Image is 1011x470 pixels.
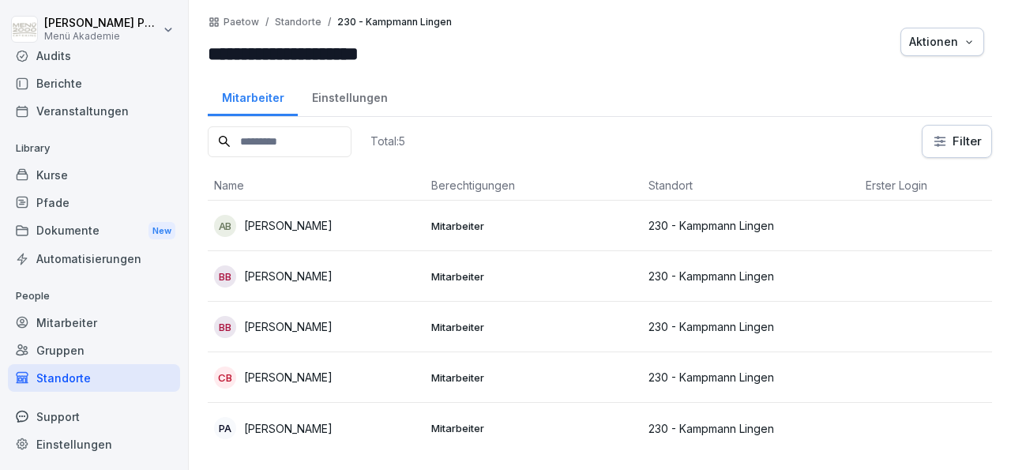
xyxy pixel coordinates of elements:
[328,17,331,28] p: /
[923,126,991,157] button: Filter
[370,133,405,149] p: Total: 5
[8,245,180,273] a: Automatisierungen
[244,318,333,335] p: [PERSON_NAME]
[8,364,180,392] a: Standorte
[44,17,160,30] p: [PERSON_NAME] Pätow
[214,367,236,389] div: CB
[275,17,321,28] p: Standorte
[932,133,982,149] div: Filter
[648,318,853,335] p: 230 - Kampmann Lingen
[8,431,180,458] a: Einstellungen
[431,370,636,385] p: Mitarbeiter
[214,417,236,439] div: PA
[214,215,236,237] div: AB
[8,309,180,337] a: Mitarbeiter
[8,189,180,216] a: Pfade
[8,42,180,70] a: Audits
[265,17,269,28] p: /
[244,268,333,284] p: [PERSON_NAME]
[8,403,180,431] div: Support
[214,316,236,338] div: BB
[648,420,853,437] p: 230 - Kampmann Lingen
[8,97,180,125] a: Veranstaltungen
[8,136,180,161] p: Library
[148,222,175,240] div: New
[431,219,636,233] p: Mitarbeiter
[44,31,160,42] p: Menü Akademie
[431,320,636,334] p: Mitarbeiter
[208,171,425,201] th: Name
[214,265,236,288] div: BB
[244,217,333,234] p: [PERSON_NAME]
[8,216,180,246] div: Dokumente
[648,217,853,234] p: 230 - Kampmann Lingen
[8,70,180,97] a: Berichte
[8,161,180,189] a: Kurse
[909,33,975,51] div: Aktionen
[244,420,333,437] p: [PERSON_NAME]
[244,369,333,385] p: [PERSON_NAME]
[425,171,642,201] th: Berechtigungen
[642,171,859,201] th: Standort
[431,269,636,284] p: Mitarbeiter
[8,284,180,309] p: People
[224,17,259,28] a: Paetow
[337,17,452,28] p: 230 - Kampmann Lingen
[648,369,853,385] p: 230 - Kampmann Lingen
[8,216,180,246] a: DokumenteNew
[8,337,180,364] a: Gruppen
[431,421,636,435] p: Mitarbeiter
[298,76,401,116] a: Einstellungen
[900,28,984,56] button: Aktionen
[648,268,853,284] p: 230 - Kampmann Lingen
[208,76,298,116] a: Mitarbeiter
